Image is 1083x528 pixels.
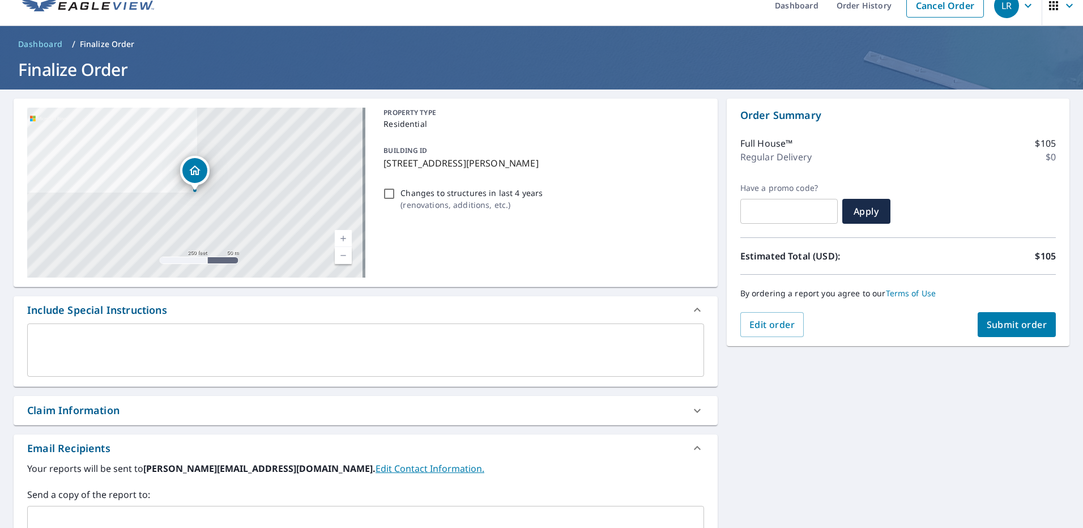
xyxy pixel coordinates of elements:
[335,247,352,264] a: Current Level 17, Zoom Out
[400,187,543,199] p: Changes to structures in last 4 years
[978,312,1056,337] button: Submit order
[143,462,376,475] b: [PERSON_NAME][EMAIL_ADDRESS][DOMAIN_NAME].
[335,230,352,247] a: Current Level 17, Zoom In
[740,183,838,193] label: Have a promo code?
[749,318,795,331] span: Edit order
[740,108,1056,123] p: Order Summary
[14,296,718,323] div: Include Special Instructions
[400,199,543,211] p: ( renovations, additions, etc. )
[18,39,63,50] span: Dashboard
[1046,150,1056,164] p: $0
[740,150,812,164] p: Regular Delivery
[27,303,167,318] div: Include Special Instructions
[27,403,120,418] div: Claim Information
[72,37,75,51] li: /
[14,396,718,425] div: Claim Information
[740,249,898,263] p: Estimated Total (USD):
[383,156,699,170] p: [STREET_ADDRESS][PERSON_NAME]
[14,35,67,53] a: Dashboard
[383,118,699,130] p: Residential
[376,462,484,475] a: EditContactInfo
[27,488,704,501] label: Send a copy of the report to:
[740,137,793,150] p: Full House™
[886,288,936,299] a: Terms of Use
[14,58,1069,81] h1: Finalize Order
[180,156,210,191] div: Dropped pin, building 1, Residential property, 7070 S Lenz St Strasburg, CO 80136
[740,312,804,337] button: Edit order
[14,435,718,462] div: Email Recipients
[383,146,427,155] p: BUILDING ID
[27,462,704,475] label: Your reports will be sent to
[740,288,1056,299] p: By ordering a report you agree to our
[27,441,110,456] div: Email Recipients
[1035,137,1056,150] p: $105
[1035,249,1056,263] p: $105
[987,318,1047,331] span: Submit order
[842,199,890,224] button: Apply
[14,35,1069,53] nav: breadcrumb
[383,108,699,118] p: PROPERTY TYPE
[80,39,135,50] p: Finalize Order
[851,205,881,218] span: Apply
